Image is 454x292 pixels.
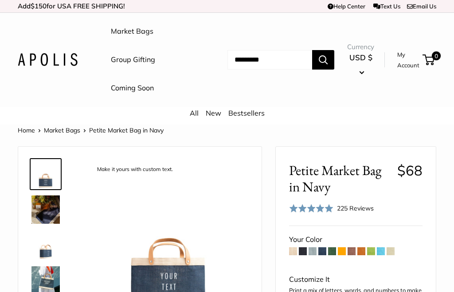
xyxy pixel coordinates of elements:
[31,231,60,259] img: Petite Market Bag in Navy
[289,162,390,195] span: Petite Market Bag in Navy
[228,109,265,117] a: Bestsellers
[423,55,434,65] a: 0
[407,3,436,10] a: Email Us
[18,126,35,134] a: Home
[30,158,62,190] a: description_Make it yours with custom text.
[289,233,423,246] div: Your Color
[111,53,155,66] a: Group Gifting
[373,3,400,10] a: Text Us
[337,204,374,212] span: 225 Reviews
[31,160,60,188] img: description_Make it yours with custom text.
[30,194,62,226] a: Petite Market Bag in Navy
[328,3,365,10] a: Help Center
[31,195,60,224] img: Petite Market Bag in Navy
[397,162,423,179] span: $68
[397,49,419,71] a: My Account
[18,125,164,136] nav: Breadcrumb
[347,51,374,79] button: USD $
[432,51,441,60] span: 0
[289,273,423,286] div: Customize It
[111,82,154,95] a: Coming Soon
[30,229,62,261] a: Petite Market Bag in Navy
[227,50,312,70] input: Search...
[18,53,78,66] img: Apolis
[93,164,177,175] div: Make it yours with custom text.
[347,41,374,53] span: Currency
[312,50,334,70] button: Search
[89,126,164,134] span: Petite Market Bag in Navy
[206,109,221,117] a: New
[44,126,80,134] a: Market Bags
[190,109,199,117] a: All
[111,25,153,38] a: Market Bags
[31,2,47,10] span: $150
[349,53,372,62] span: USD $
